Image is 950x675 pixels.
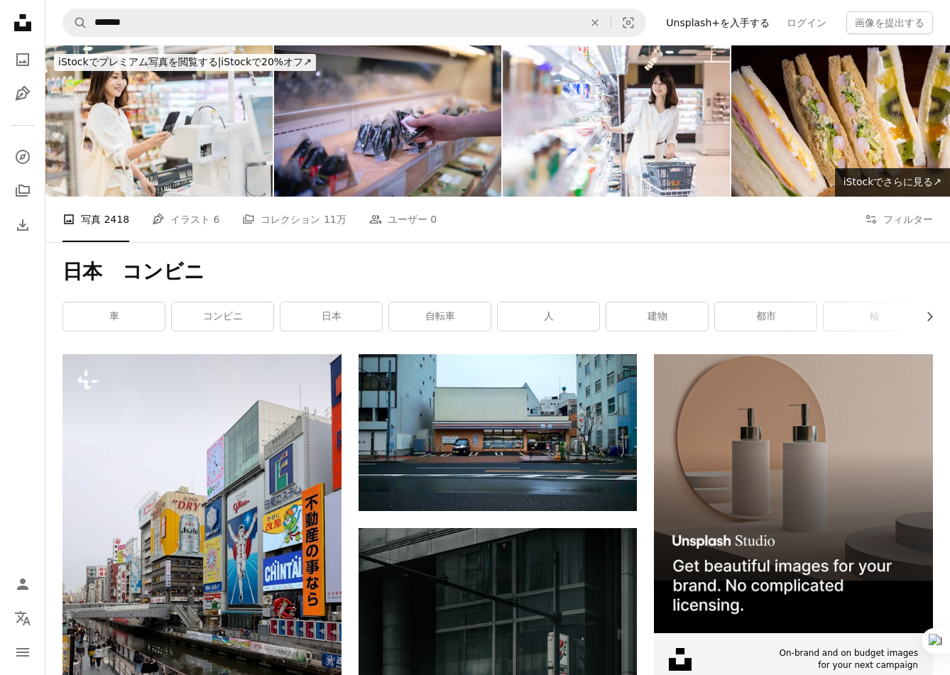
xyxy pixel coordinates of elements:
a: 自転車 [389,302,491,331]
a: ダウンロード履歴 [9,211,37,239]
span: 6 [214,212,220,227]
a: イラスト 6 [152,197,219,242]
span: iStockでさらに見る ↗ [843,176,941,187]
a: 輪 [824,302,925,331]
a: 探す [9,143,37,171]
a: 日本 [280,302,382,331]
img: スーパーで買い物をする若いビジネスパーソン [503,45,730,197]
a: iStockでプレミアム写真を閲覧する|iStockで20%オフ↗ [45,45,324,79]
span: On-brand and on budget images for your next campaign [771,647,918,671]
a: コンビニ [172,302,273,331]
a: 昼間は白い建物の前に駐車する車 [359,426,638,439]
div: iStockで20%オフ ↗ [54,54,316,71]
button: ビジュアル検索 [611,9,645,36]
span: 11万 [324,212,346,227]
img: 昼間は白い建物の前に駐車する車 [359,354,638,511]
img: おにぎりを選ぶ買い物客の手 [274,45,501,197]
button: 画像を提出する [846,11,933,34]
img: セルフチェックアウトと電子マネーの支払いを使用して若い女性 [45,45,273,197]
a: 写真 [9,45,37,74]
button: 全てクリア [579,9,611,36]
button: フィルター [865,197,933,242]
button: メニュー [9,638,37,666]
form: サイト内でビジュアルを探す [62,9,646,37]
a: コレクション 11万 [242,197,346,242]
a: ログイン [778,11,835,34]
a: ログイン / 登録する [9,570,37,598]
h1: 日本 コンビニ [62,259,933,285]
a: ユーザー 0 [369,197,437,242]
img: file-1715714113747-b8b0561c490eimage [654,354,933,633]
button: 言語 [9,604,37,632]
a: 撮影は大阪市道頓堀で撮影。 [62,556,342,569]
button: リストを右にスクロールする [917,302,933,331]
span: 0 [430,212,437,227]
span: iStockでプレミアム写真を閲覧する | [58,56,221,67]
a: 建物 [606,302,708,331]
a: イラスト [9,79,37,108]
button: Unsplashで検索する [63,9,87,36]
a: コレクション [9,177,37,205]
a: 人 [498,302,599,331]
a: 車 [63,302,165,331]
a: Unsplash+を入手する [657,11,778,34]
a: 都市 [715,302,817,331]
img: file-1631678316303-ed18b8b5cb9cimage [669,648,692,671]
a: iStockでさらに見る↗ [835,168,950,197]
